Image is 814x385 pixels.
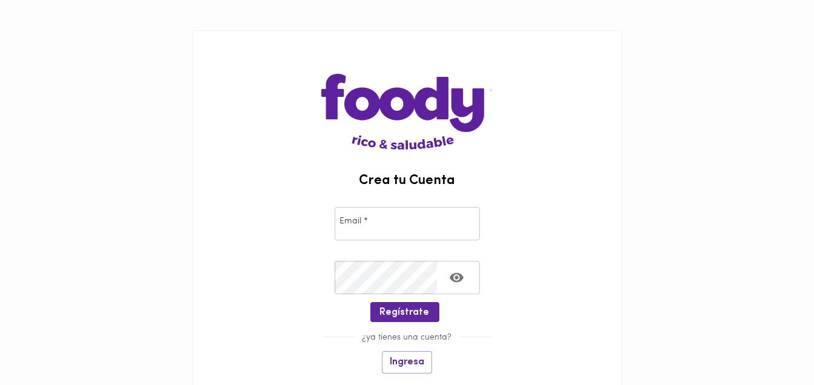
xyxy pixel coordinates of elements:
button: Toggle password visibility [442,263,471,292]
h2: Crea tu Cuenta [193,174,622,188]
button: Regístrate [370,302,439,322]
span: Regístrate [380,307,430,318]
span: Ingresa [390,357,424,368]
input: pepitoperez@gmail.com [335,207,480,240]
iframe: Messagebird Livechat Widget [744,315,802,373]
img: logo-main-page.png [321,31,493,150]
span: ¿ya tienes una cuenta? [355,333,459,342]
button: Ingresa [382,351,432,373]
